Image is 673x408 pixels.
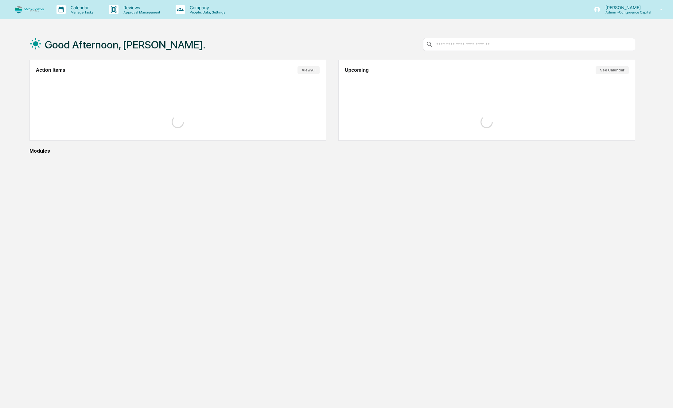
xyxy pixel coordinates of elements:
[298,66,320,74] button: View All
[601,5,651,10] p: [PERSON_NAME]
[66,10,97,14] p: Manage Tasks
[345,67,369,73] h2: Upcoming
[66,5,97,10] p: Calendar
[119,5,163,10] p: Reviews
[36,67,65,73] h2: Action Items
[119,10,163,14] p: Approval Management
[29,148,635,154] div: Modules
[15,6,44,14] img: logo
[601,10,651,14] p: Admin • Congruence Capital
[185,10,228,14] p: People, Data, Settings
[185,5,228,10] p: Company
[596,66,629,74] button: See Calendar
[45,39,205,51] h1: Good Afternoon, [PERSON_NAME].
